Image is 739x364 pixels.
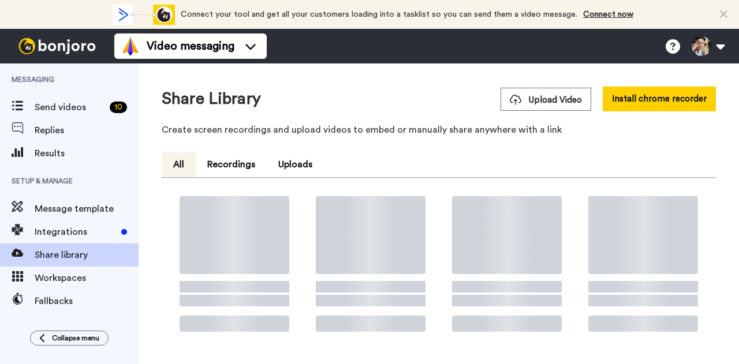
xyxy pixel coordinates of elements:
[35,271,139,285] span: Workspaces
[162,152,196,177] button: All
[110,102,127,113] div: 10
[603,87,716,111] button: Install chrome recorder
[35,202,139,216] span: Message template
[147,38,234,54] span: Video messaging
[35,294,139,308] span: Fallbacks
[510,94,582,106] span: Upload Video
[35,147,139,160] span: Results
[35,225,117,239] span: Integrations
[501,88,591,111] button: Upload Video
[35,123,139,137] span: Replies
[162,90,261,108] h1: Share Library
[14,38,100,54] img: bj-logo-header-white.svg
[35,248,139,262] span: Share library
[30,331,109,346] button: Collapse menu
[52,333,99,343] span: Collapse menu
[35,100,105,114] span: Send videos
[196,152,267,177] button: Recordings
[583,10,633,18] a: Connect now
[267,152,324,177] button: Uploads
[181,10,577,18] span: Connect your tool and get all your customers loading into a tasklist so you can send them a video...
[111,5,175,25] div: animation
[162,123,716,137] p: Create screen recordings and upload videos to embed or manually share anywhere with a link
[121,37,140,55] img: vm-color.svg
